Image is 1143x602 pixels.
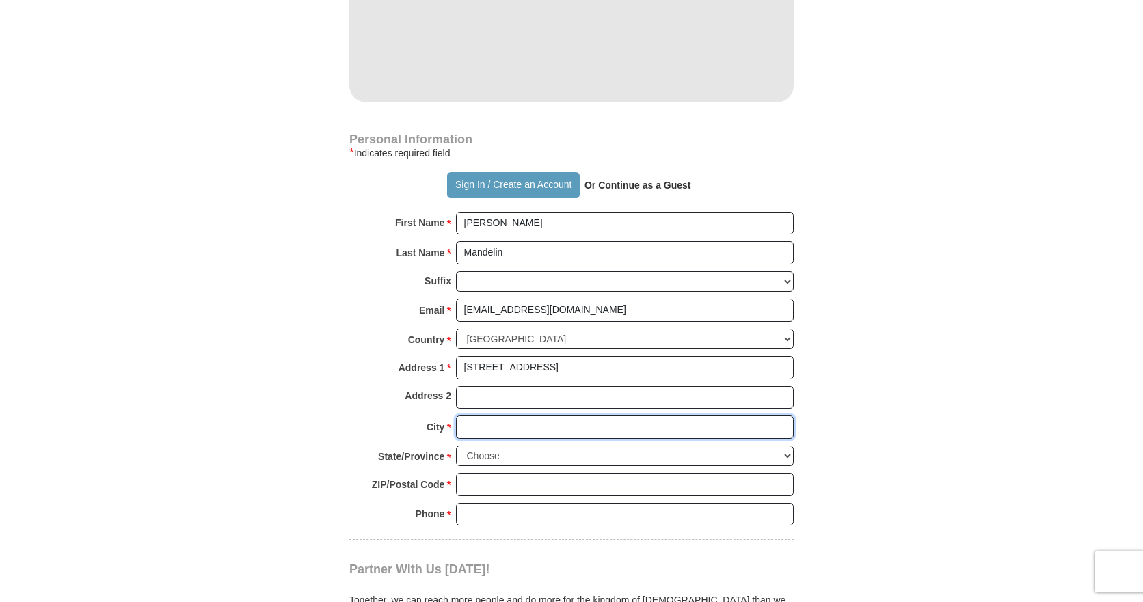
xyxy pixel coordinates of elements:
[427,418,444,437] strong: City
[399,358,445,377] strong: Address 1
[372,475,445,494] strong: ZIP/Postal Code
[425,271,451,290] strong: Suffix
[378,447,444,466] strong: State/Province
[408,330,445,349] strong: Country
[349,145,794,161] div: Indicates required field
[419,301,444,320] strong: Email
[349,134,794,145] h4: Personal Information
[447,172,579,198] button: Sign In / Create an Account
[405,386,451,405] strong: Address 2
[349,562,490,576] span: Partner With Us [DATE]!
[396,243,445,262] strong: Last Name
[395,213,444,232] strong: First Name
[416,504,445,523] strong: Phone
[584,180,691,191] strong: Or Continue as a Guest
